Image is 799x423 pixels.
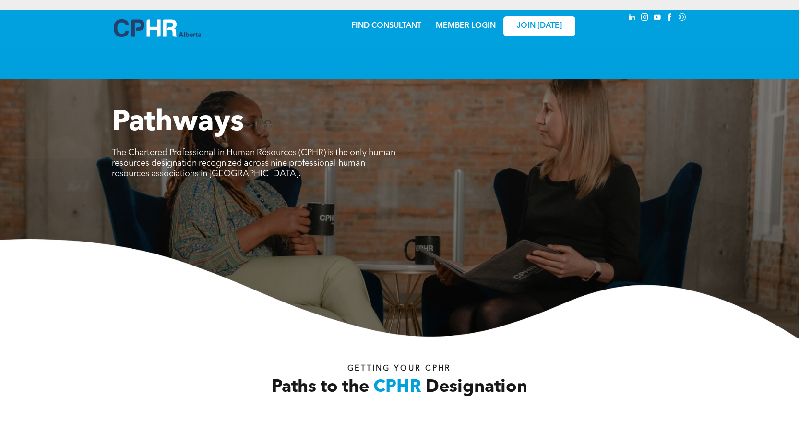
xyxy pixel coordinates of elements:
span: Pathways [112,109,244,137]
span: CPHR [373,379,421,396]
a: FIND CONSULTANT [351,22,421,30]
a: instagram [640,12,650,25]
span: JOIN [DATE] [517,22,562,31]
span: Paths to the [272,379,369,396]
span: Designation [426,379,527,396]
a: facebook [665,12,675,25]
a: Social network [677,12,688,25]
a: youtube [652,12,663,25]
span: Getting your Cphr [347,365,451,373]
img: A blue and white logo for cp alberta [114,19,201,37]
a: linkedin [627,12,638,25]
span: The Chartered Professional in Human Resources (CPHR) is the only human resources designation reco... [112,148,395,178]
a: JOIN [DATE] [503,16,575,36]
a: MEMBER LOGIN [436,22,496,30]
